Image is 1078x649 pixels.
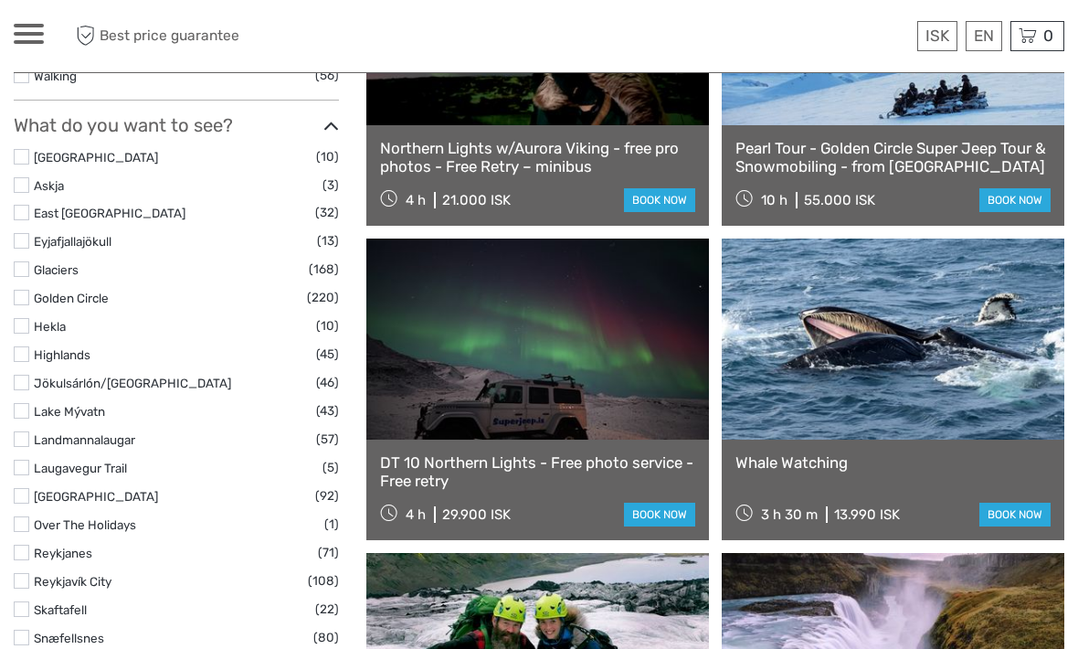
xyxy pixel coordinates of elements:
[34,574,111,589] a: Reykjavík City
[735,139,1051,176] a: Pearl Tour - Golden Circle Super Jeep Tour & Snowmobiling - from [GEOGRAPHIC_DATA]
[316,315,339,336] span: (10)
[308,570,339,591] span: (108)
[34,347,90,362] a: Highlands
[979,188,1051,212] a: book now
[834,506,900,523] div: 13.990 ISK
[34,461,127,475] a: Laugavegur Trail
[317,230,339,251] span: (13)
[624,188,695,212] a: book now
[34,631,104,645] a: Snæfellsnes
[34,546,92,560] a: Reykjanes
[316,429,339,450] span: (57)
[406,192,426,208] span: 4 h
[34,432,135,447] a: Landmannalaugar
[315,485,339,506] span: (92)
[34,319,66,334] a: Hekla
[324,514,339,535] span: (1)
[406,506,426,523] span: 4 h
[34,206,185,220] a: East [GEOGRAPHIC_DATA]
[313,627,339,648] span: (80)
[979,503,1051,527] a: book now
[34,150,158,165] a: [GEOGRAPHIC_DATA]
[71,21,277,51] span: Best price guarantee
[1041,27,1056,45] span: 0
[624,503,695,527] a: book now
[380,139,695,176] a: Northern Lights w/Aurora Viking - free pro photos - Free Retry – minibus
[14,114,339,136] h3: What do you want to see?
[34,234,111,249] a: Eyjafjallajökull
[316,146,339,167] span: (10)
[442,506,511,523] div: 29.900 ISK
[925,27,949,45] span: ISK
[34,376,231,390] a: Jökulsárlón/[GEOGRAPHIC_DATA]
[309,259,339,280] span: (168)
[804,192,875,208] div: 55.000 ISK
[34,291,109,305] a: Golden Circle
[316,344,339,365] span: (45)
[34,517,136,532] a: Over The Holidays
[34,404,105,419] a: Lake Mývatn
[966,21,1002,51] div: EN
[318,542,339,563] span: (71)
[442,192,511,208] div: 21.000 ISK
[316,400,339,421] span: (43)
[316,372,339,393] span: (46)
[380,453,695,491] a: DT 10 Northern Lights - Free photo service - Free retry
[315,599,339,620] span: (22)
[307,287,339,308] span: (220)
[761,192,787,208] span: 10 h
[315,65,339,86] span: (56)
[34,602,87,617] a: Skaftafell
[34,489,158,504] a: [GEOGRAPHIC_DATA]
[315,202,339,223] span: (32)
[34,69,77,83] a: Walking
[34,262,79,277] a: Glaciers
[735,453,1051,472] a: Whale Watching
[34,178,64,193] a: Askja
[322,175,339,196] span: (3)
[761,506,818,523] span: 3 h 30 m
[322,457,339,478] span: (5)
